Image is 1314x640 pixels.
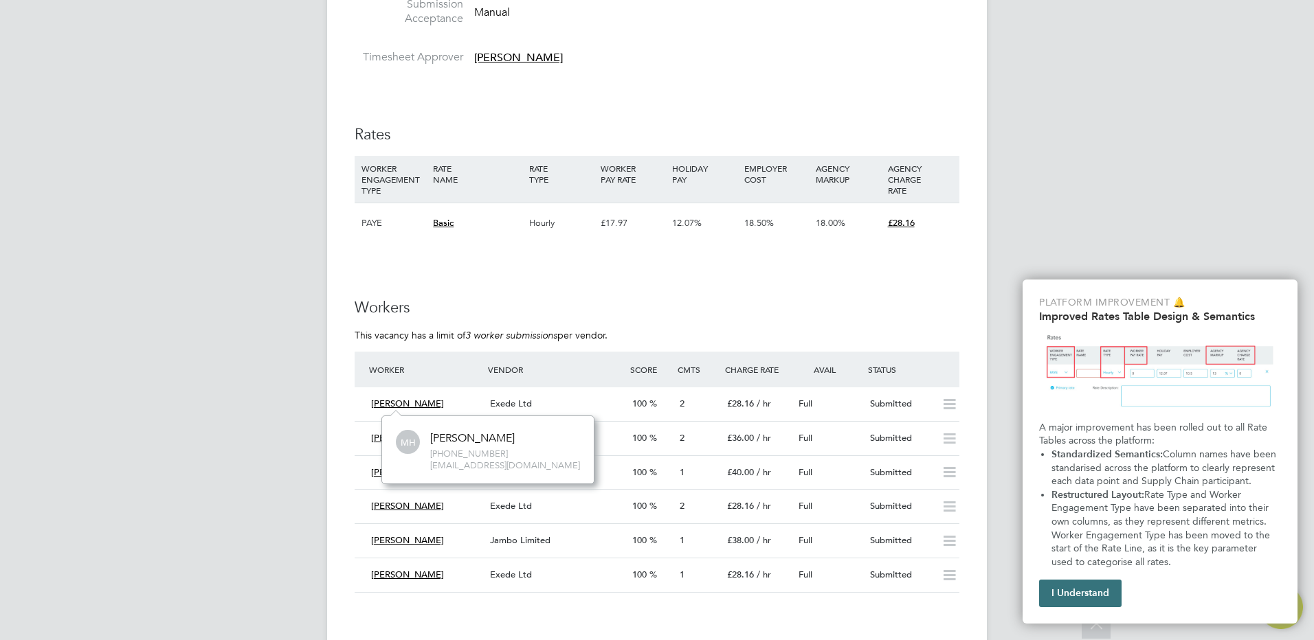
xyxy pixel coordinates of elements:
[597,156,669,192] div: WORKER PAY RATE
[793,357,865,382] div: Avail
[757,398,771,409] span: / hr
[430,156,525,192] div: RATE NAME
[865,529,936,552] div: Submitted
[490,569,532,580] span: Exede Ltd
[474,51,563,65] span: [PERSON_NAME]
[1039,328,1281,415] img: Updated Rates Table Design & Semantics
[799,432,812,444] span: Full
[865,564,936,586] div: Submitted
[632,500,647,512] span: 100
[727,500,754,512] span: £28.16
[632,569,647,580] span: 100
[799,569,812,580] span: Full
[490,500,532,512] span: Exede Ltd
[680,500,684,512] span: 2
[727,432,754,444] span: £36.00
[674,357,722,382] div: Cmts
[865,461,936,484] div: Submitted
[485,357,627,382] div: Vendor
[744,217,774,229] span: 18.50%
[371,466,444,478] span: [PERSON_NAME]
[526,203,597,243] div: Hourly
[430,431,515,446] div: [PERSON_NAME]
[632,432,647,444] span: 100
[632,534,647,546] span: 100
[1039,296,1281,310] p: Platform Improvement 🔔
[680,569,684,580] span: 1
[430,460,580,472] span: [EMAIL_ADDRESS][DOMAIN_NAME]
[355,125,959,145] h3: Rates
[757,466,771,478] span: / hr
[672,217,702,229] span: 12.07%
[627,357,674,382] div: Score
[358,156,430,203] div: WORKER ENGAGEMENT TYPE
[799,398,812,409] span: Full
[371,398,444,409] span: [PERSON_NAME]
[727,534,754,546] span: £38.00
[757,569,771,580] span: / hr
[727,569,754,580] span: £28.16
[757,432,771,444] span: / hr
[799,534,812,546] span: Full
[888,217,915,229] span: £28.16
[865,495,936,518] div: Submitted
[757,500,771,512] span: / hr
[727,466,754,478] span: £40.00
[1051,489,1273,568] span: Rate Type and Worker Engagement Type have been separated into their own columns, as they represen...
[474,5,510,19] span: Manual
[632,398,647,409] span: 100
[433,217,454,229] span: Basic
[1023,279,1298,624] div: Improved Rate Table Semantics
[722,357,793,382] div: Charge Rate
[371,500,444,512] span: [PERSON_NAME]
[366,357,485,382] div: Worker
[680,398,684,409] span: 2
[1051,489,1144,501] strong: Restructured Layout:
[865,427,936,450] div: Submitted
[884,156,956,203] div: AGENCY CHARGE RATE
[865,393,936,415] div: Submitted
[865,357,959,382] div: Status
[490,398,532,409] span: Exede Ltd
[371,432,444,444] span: [PERSON_NAME]
[465,329,557,341] em: 3 worker submissions
[680,432,684,444] span: 2
[799,466,812,478] span: Full
[526,156,597,192] div: RATE TYPE
[355,298,959,318] h3: Workers
[430,448,580,460] span: [PHONE_NUMBER]
[358,203,430,243] div: PAYE
[1051,448,1163,460] strong: Standardized Semantics:
[757,534,771,546] span: / hr
[1039,421,1281,448] p: A major improvement has been rolled out to all Rate Tables across the platform:
[371,534,444,546] span: [PERSON_NAME]
[669,156,740,192] div: HOLIDAY PAY
[799,500,812,512] span: Full
[1039,580,1122,607] button: I Understand
[1051,448,1279,487] span: Column names have been standarised across the platform to clearly represent each data point and S...
[816,217,845,229] span: 18.00%
[597,203,669,243] div: £17.97
[1039,310,1281,323] h2: Improved Rates Table Design & Semantics
[727,398,754,409] span: £28.16
[632,466,647,478] span: 100
[371,569,444,580] span: [PERSON_NAME]
[355,329,959,341] p: This vacancy has a limit of per vendor.
[680,466,684,478] span: 1
[680,534,684,546] span: 1
[355,50,463,65] label: Timesheet Approver
[490,534,550,546] span: Jambo Limited
[396,431,420,455] span: MH
[741,156,812,192] div: EMPLOYER COST
[812,156,884,192] div: AGENCY MARKUP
